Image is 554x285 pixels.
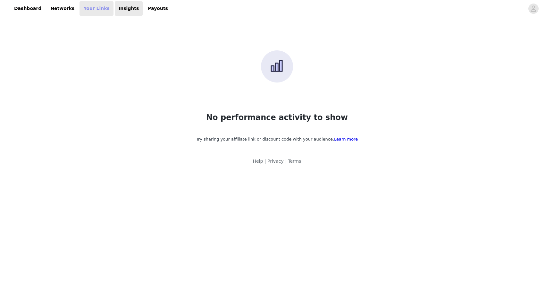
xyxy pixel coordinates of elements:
[144,1,172,16] a: Payouts
[261,50,293,83] img: No performance activity to show
[196,136,358,142] p: Try sharing your affiliate link or discount code with your audience.
[334,137,358,142] a: Learn more
[206,112,348,123] h1: No performance activity to show
[267,159,284,164] a: Privacy
[80,1,113,16] a: Your Links
[46,1,78,16] a: Networks
[530,4,536,14] div: avatar
[115,1,143,16] a: Insights
[285,159,287,164] span: |
[253,159,263,164] a: Help
[288,159,301,164] a: Terms
[10,1,45,16] a: Dashboard
[264,159,266,164] span: |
